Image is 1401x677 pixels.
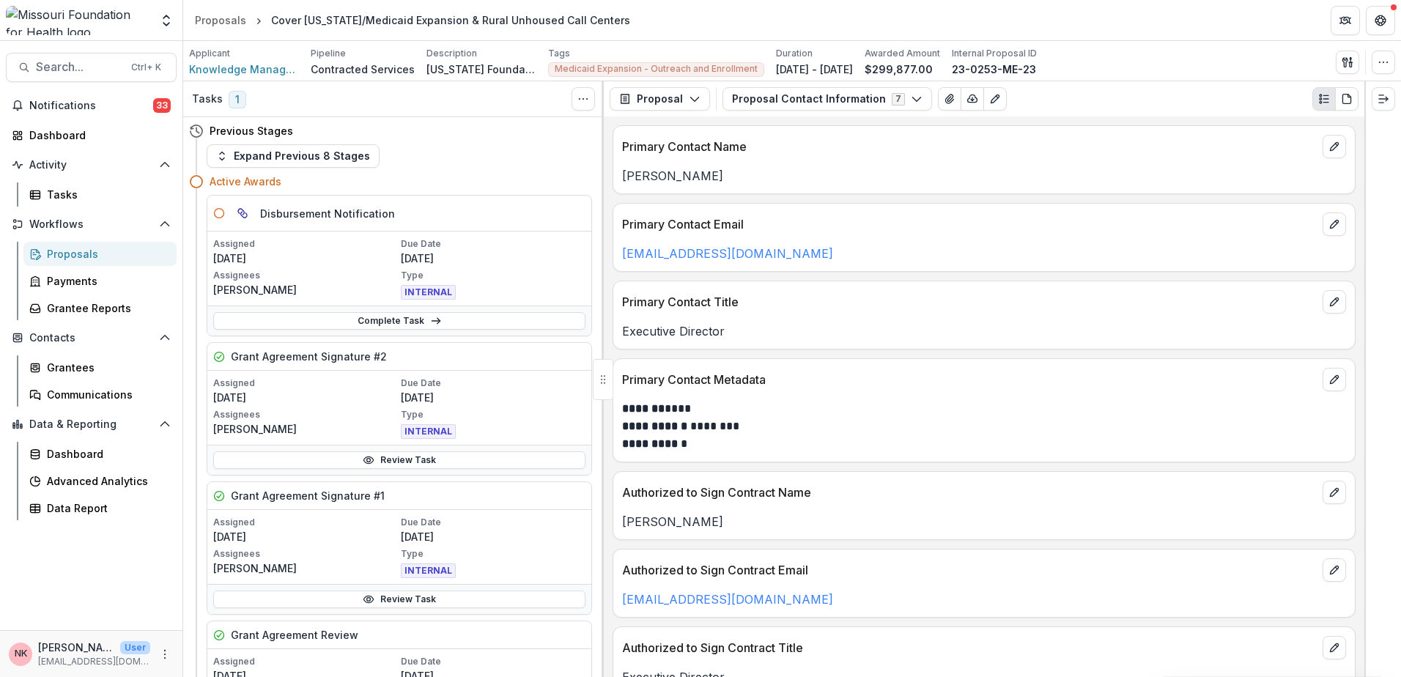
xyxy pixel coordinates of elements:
button: Open Contacts [6,326,177,349]
button: Open Workflows [6,212,177,236]
span: 33 [153,98,171,113]
p: Assignees [213,547,398,561]
button: Open Activity [6,153,177,177]
div: Communications [47,387,165,402]
span: INTERNAL [401,285,456,300]
button: Plaintext view [1312,87,1336,111]
p: [PERSON_NAME] [622,167,1346,185]
p: Authorized to Sign Contract Email [622,561,1317,579]
button: Proposal Contact Information7 [722,87,932,111]
p: Primary Contact Metadata [622,371,1317,388]
p: Executive Director [622,322,1346,340]
img: Missouri Foundation for Health logo [6,6,150,35]
button: Parent task [231,201,254,225]
a: Grantees [23,355,177,380]
span: Medicaid Expansion - Outreach and Enrollment [555,64,758,74]
div: Payments [47,273,165,289]
button: More [156,645,174,663]
p: Type [401,269,585,282]
h3: Tasks [192,93,223,106]
div: Ctrl + K [128,59,164,75]
nav: breadcrumb [189,10,636,31]
p: Due Date [401,516,585,529]
a: [EMAIL_ADDRESS][DOMAIN_NAME] [622,592,833,607]
h5: Grant Agreement Signature #2 [231,349,387,364]
p: Pipeline [311,47,346,60]
p: 23-0253-ME-23 [952,62,1036,77]
p: [DATE] [213,390,398,405]
div: Proposals [195,12,246,28]
a: Dashboard [23,442,177,466]
p: $299,877.00 [865,62,933,77]
button: View Attached Files [938,87,961,111]
p: [DATE] [401,390,585,405]
button: edit [1323,135,1346,158]
button: edit [1323,212,1346,236]
p: [PERSON_NAME] [622,513,1346,530]
p: Description [426,47,477,60]
button: edit [1323,290,1346,314]
p: Contracted Services [311,62,415,77]
h5: Grant Agreement Signature #1 [231,488,385,503]
a: Dashboard [6,123,177,147]
button: Open entity switcher [156,6,177,35]
a: Advanced Analytics [23,469,177,493]
a: Complete Task [213,312,585,330]
p: Primary Contact Name [622,138,1317,155]
button: Expand Previous 8 Stages [207,144,380,168]
div: Dashboard [47,446,165,462]
span: Notifications [29,100,153,112]
p: [DATE] - [DATE] [776,62,853,77]
span: Contacts [29,332,153,344]
h4: Previous Stages [210,123,293,138]
div: Data Report [47,500,165,516]
div: Nancy Kelley [15,649,27,659]
a: Review Task [213,591,585,608]
p: Awarded Amount [865,47,940,60]
span: INTERNAL [401,424,456,439]
p: Primary Contact Title [622,293,1317,311]
p: Assigned [213,237,398,251]
p: Due Date [401,377,585,390]
h4: Active Awards [210,174,281,189]
div: Cover [US_STATE]/Medicaid Expansion & Rural Unhoused Call Centers [271,12,630,28]
span: INTERNAL [401,563,456,578]
p: [PERSON_NAME] [38,640,114,655]
p: Assigned [213,655,398,668]
button: PDF view [1335,87,1359,111]
span: Search... [36,60,122,74]
p: Type [401,408,585,421]
p: Assigned [213,516,398,529]
p: User [120,641,150,654]
span: Activity [29,159,153,171]
p: Due Date [401,655,585,668]
a: Communications [23,382,177,407]
button: edit [1323,558,1346,582]
span: 1 [229,91,246,108]
button: edit [1323,636,1346,659]
a: Proposals [23,242,177,266]
div: Dashboard [29,127,165,143]
p: Assignees [213,269,398,282]
p: Internal Proposal ID [952,47,1037,60]
h5: Disbursement Notification [260,206,395,221]
p: [PERSON_NAME] [213,282,398,297]
a: Data Report [23,496,177,520]
div: Grantees [47,360,165,375]
p: Assignees [213,408,398,421]
div: Proposals [47,246,165,262]
p: [EMAIL_ADDRESS][DOMAIN_NAME] [38,655,150,668]
p: [US_STATE] Foundation for Health (MFH) requests that [US_STATE] Connections for Health maintain, ... [426,62,536,77]
p: Tags [548,47,570,60]
p: Assigned [213,377,398,390]
button: edit [1323,368,1346,391]
div: Tasks [47,187,165,202]
button: Expand right [1372,87,1395,111]
p: [PERSON_NAME] [213,561,398,576]
button: Toggle View Cancelled Tasks [572,87,595,111]
a: Grantee Reports [23,296,177,320]
p: Due Date [401,237,585,251]
button: Partners [1331,6,1360,35]
a: Knowledge Management Associates [189,62,299,77]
